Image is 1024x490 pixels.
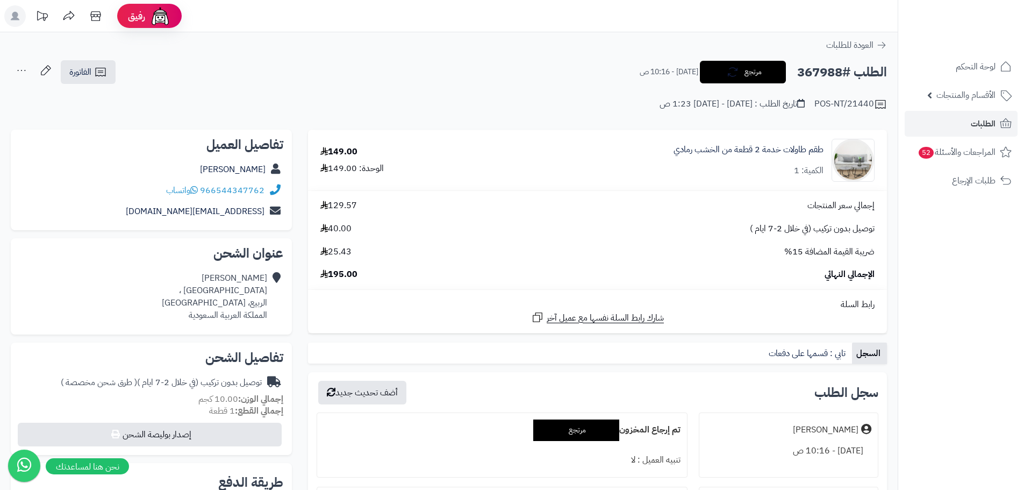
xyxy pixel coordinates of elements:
[706,441,871,461] div: [DATE] - 10:16 ص
[320,268,357,281] span: 195.00
[320,146,357,158] div: 149.00
[919,147,934,159] span: 52
[700,61,786,83] button: مرتجع
[952,173,996,188] span: طلبات الإرجاع
[797,61,887,83] h2: الطلب #367988
[198,393,283,406] small: 10.00 كجم
[905,111,1018,137] a: الطلبات
[69,66,91,79] span: الفاتورة
[128,10,145,23] span: رفيق
[918,145,996,160] span: المراجعات والأسئلة
[825,268,875,281] span: الإجمالي النهائي
[238,393,283,406] strong: إجمالي الوزن:
[149,5,171,27] img: ai-face.png
[312,299,883,311] div: رابط السلة
[674,144,824,156] a: طقم طاولات خدمة 2 قطعة من الخشب رمادي
[619,423,681,436] b: تم إرجاع المخزون
[971,116,996,131] span: الطلبات
[936,88,996,103] span: الأقسام والمنتجات
[166,184,198,197] a: واتساب
[61,376,137,389] span: ( طرق شحن مخصصة )
[320,223,352,235] span: 40.00
[324,450,680,471] div: تنبيه العميل : لا
[764,343,852,364] a: تابي : قسمها على دفعات
[832,139,874,182] img: 1752911431-1-90x90.jpg
[956,59,996,74] span: لوحة التحكم
[320,162,384,175] div: الوحدة: 149.00
[200,163,266,176] a: [PERSON_NAME]
[793,424,858,436] div: [PERSON_NAME]
[660,98,805,110] div: تاريخ الطلب : [DATE] - [DATE] 1:23 ص
[320,200,357,212] span: 129.57
[547,312,664,324] span: شارك رابط السلة نفسها مع عميل آخر
[320,246,352,258] span: 25.43
[640,67,698,77] small: [DATE] - 10:16 ص
[852,343,887,364] a: السجل
[905,139,1018,165] a: المراجعات والأسئلة52
[28,5,55,30] a: تحديثات المنصة
[218,476,283,489] h2: طريقة الدفع
[784,246,875,258] span: ضريبة القيمة المضافة 15%
[18,423,282,446] button: إصدار بوليصة الشحن
[19,138,283,151] h2: تفاصيل العميل
[794,165,824,177] div: الكمية: 1
[19,247,283,260] h2: عنوان الشحن
[826,39,873,52] span: العودة للطلبات
[826,39,887,52] a: العودة للطلبات
[750,223,875,235] span: توصيل بدون تركيب (في خلال 2-7 ايام )
[814,98,887,111] div: POS-NT/21440
[235,404,283,417] strong: إجمالي القطع:
[807,200,875,212] span: إجمالي سعر المنتجات
[531,311,664,324] a: شارك رابط السلة نفسها مع عميل آخر
[814,386,878,399] h3: سجل الطلب
[19,351,283,364] h2: تفاصيل الشحن
[533,420,619,441] div: مرتجع
[200,184,264,197] a: 966544347762
[318,381,406,404] button: أضف تحديث جديد
[61,60,116,84] a: الفاتورة
[905,168,1018,194] a: طلبات الإرجاع
[61,377,262,389] div: توصيل بدون تركيب (في خلال 2-7 ايام )
[126,205,264,218] a: [EMAIL_ADDRESS][DOMAIN_NAME]
[209,404,283,417] small: 1 قطعة
[162,272,267,321] div: [PERSON_NAME] [GEOGRAPHIC_DATA] ، الربيع، [GEOGRAPHIC_DATA] المملكة العربية السعودية
[905,54,1018,80] a: لوحة التحكم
